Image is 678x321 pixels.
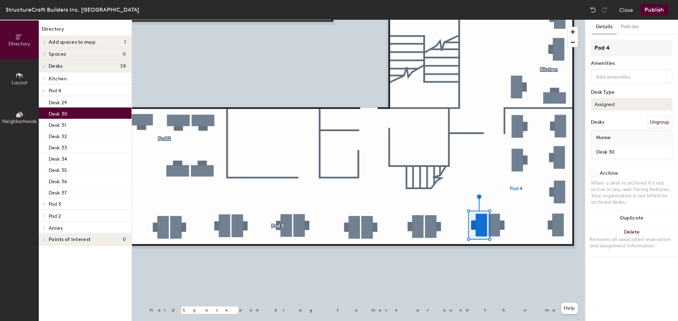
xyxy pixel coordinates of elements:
div: Removes all associated reservation and assignment information [590,236,674,249]
span: 0 [123,51,126,57]
img: Redo [601,6,608,13]
span: Neighborhoods [2,118,37,124]
span: Layout [12,80,28,86]
p: Desk 34 [49,154,67,162]
div: Desk Type [591,89,672,95]
h1: Directory [39,25,132,36]
button: Details [592,20,617,34]
div: StructureCraft Builders Inc, [GEOGRAPHIC_DATA] [6,5,139,14]
span: Pod 4 [49,88,61,94]
img: Undo [590,6,597,13]
div: Archive [600,171,618,176]
p: Desk 37 [49,188,67,196]
button: Duplicate [585,211,678,225]
span: Directory [8,41,30,47]
div: Amenities [591,61,672,66]
p: Desk 33 [49,143,67,151]
p: Desk 30 [49,109,67,117]
p: Desk 29 [49,98,67,106]
p: Desk 31 [49,120,66,128]
span: Name [593,131,614,144]
p: Desk 32 [49,131,67,140]
span: 1 [124,39,126,45]
span: 38 [120,63,126,69]
button: DeleteRemoves all associated reservation and assignment information [585,225,678,256]
span: Spaces [49,51,66,57]
span: Pod 2 [49,213,61,219]
span: Annex [49,225,63,231]
span: Pod 3 [49,201,61,207]
div: Desks [591,119,604,125]
span: 0 [123,237,126,242]
div: When a desk is archived it's not active in any user-facing features. Your organization is not bil... [591,180,672,205]
p: Desk 35 [49,165,67,173]
button: Help [561,303,578,314]
button: Assigned [591,98,672,111]
p: Desk 36 [49,177,67,185]
button: Publish [640,4,668,16]
input: Unnamed desk [593,147,671,157]
span: Desks [49,63,62,69]
input: Add amenities [594,72,658,80]
span: Points of interest [49,237,91,242]
button: Policies [617,20,643,34]
span: Add spaces to map [49,39,96,45]
button: Ungroup [647,116,672,128]
span: Kitchen [49,76,67,82]
button: Close [619,4,633,16]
